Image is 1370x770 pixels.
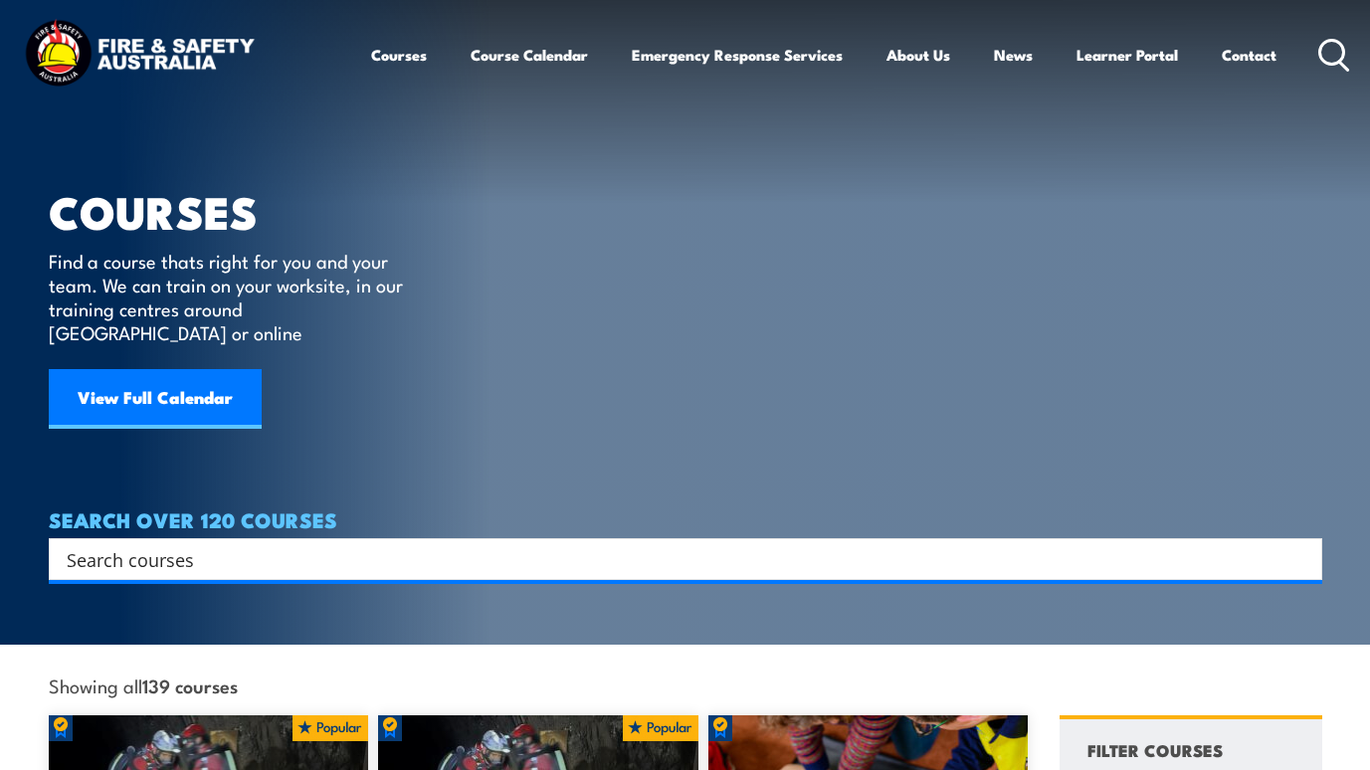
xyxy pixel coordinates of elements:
[471,31,588,79] a: Course Calendar
[49,191,432,230] h1: COURSES
[886,31,950,79] a: About Us
[71,545,1282,573] form: Search form
[632,31,843,79] a: Emergency Response Services
[49,249,412,344] p: Find a course thats right for you and your team. We can train on your worksite, in our training c...
[994,31,1033,79] a: News
[49,674,238,695] span: Showing all
[49,369,262,429] a: View Full Calendar
[1087,736,1223,763] h4: FILTER COURSES
[1287,545,1315,573] button: Search magnifier button
[67,544,1278,574] input: Search input
[142,672,238,698] strong: 139 courses
[1222,31,1276,79] a: Contact
[49,508,1322,530] h4: SEARCH OVER 120 COURSES
[1076,31,1178,79] a: Learner Portal
[371,31,427,79] a: Courses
